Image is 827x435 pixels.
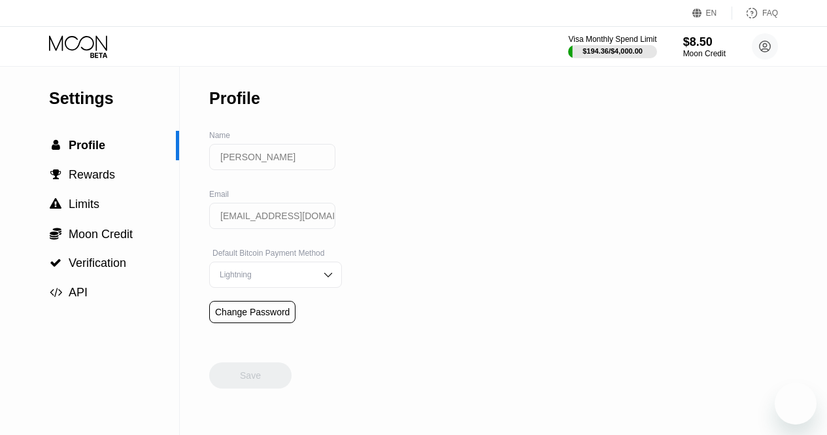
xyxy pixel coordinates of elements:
div:  [49,139,62,151]
span: Rewards [69,168,115,181]
span:  [50,257,61,269]
div: FAQ [762,9,778,18]
span: Moon Credit [69,228,133,241]
span: Verification [69,256,126,270]
div: Visa Monthly Spend Limit [568,35,656,44]
div:  [49,169,62,181]
span: Profile [69,139,105,152]
div: Settings [49,89,179,108]
div: Default Bitcoin Payment Method [209,249,342,258]
div:  [49,257,62,269]
div: Visa Monthly Spend Limit$194.36/$4,000.00 [568,35,656,58]
div:  [49,198,62,210]
span: Limits [69,198,99,211]
span: API [69,286,88,299]
div:  [49,287,62,298]
div: Lightning [216,270,315,279]
div:  [49,227,62,240]
div: EN [706,9,717,18]
div: $8.50 [683,35,726,49]
span:  [50,169,61,181]
div: Name [209,131,342,140]
span:  [52,139,60,151]
div: Email [209,190,342,199]
span:  [50,227,61,240]
div: Moon Credit [683,49,726,58]
div: $194.36 / $4,000.00 [582,47,643,55]
span:  [50,287,62,298]
iframe: Button to launch messaging window [775,383,817,425]
span:  [50,198,61,210]
div: FAQ [732,7,778,20]
div: Change Password [215,307,290,317]
div: Profile [209,89,260,108]
div: EN [692,7,732,20]
div: Change Password [209,301,295,323]
div: $8.50Moon Credit [683,35,726,58]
